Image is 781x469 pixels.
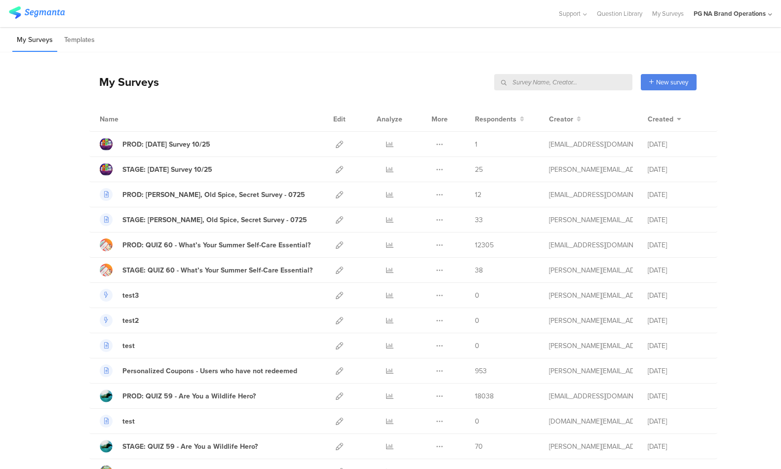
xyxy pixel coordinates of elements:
[122,240,311,250] div: PROD: QUIZ 60 - What’s Your Summer Self-Care Essential?
[549,366,633,376] div: larson.m@pg.com
[89,74,159,90] div: My Surveys
[549,265,633,275] div: shirley.j@pg.com
[100,138,210,151] a: PROD: [DATE] Survey 10/25
[375,107,404,131] div: Analyze
[122,139,210,150] div: PROD: Diwali Survey 10/25
[122,290,139,301] div: test3
[694,9,766,18] div: PG NA Brand Operations
[475,114,516,124] span: Respondents
[9,6,65,19] img: segmanta logo
[100,440,258,453] a: STAGE: QUIZ 59 - Are You a Wildlife Hero?
[100,188,305,201] a: PROD: [PERSON_NAME], Old Spice, Secret Survey - 0725
[549,114,573,124] span: Creator
[549,164,633,175] div: shirley.j@pg.com
[475,240,494,250] span: 12305
[549,114,581,124] button: Creator
[648,215,707,225] div: [DATE]
[122,341,135,351] div: test
[648,441,707,452] div: [DATE]
[122,164,212,175] div: STAGE: Diwali Survey 10/25
[549,215,633,225] div: shirley.j@pg.com
[648,190,707,200] div: [DATE]
[100,289,139,302] a: test3
[475,315,479,326] span: 0
[475,139,477,150] span: 1
[549,416,633,427] div: silaphone.ss@pg.com
[475,366,487,376] span: 953
[475,290,479,301] span: 0
[656,78,688,87] span: New survey
[100,364,297,377] a: Personalized Coupons - Users who have not redeemed
[122,190,305,200] div: PROD: Olay, Old Spice, Secret Survey - 0725
[648,139,707,150] div: [DATE]
[122,391,256,401] div: PROD: QUIZ 59 - Are You a Wildlife Hero?
[100,314,139,327] a: test2
[559,9,581,18] span: Support
[648,416,707,427] div: [DATE]
[100,238,311,251] a: PROD: QUIZ 60 - What’s Your Summer Self-Care Essential?
[475,114,524,124] button: Respondents
[549,391,633,401] div: kumar.h.7@pg.com
[648,114,681,124] button: Created
[549,190,633,200] div: yadav.vy.3@pg.com
[475,265,483,275] span: 38
[648,114,673,124] span: Created
[122,416,135,427] div: test
[100,390,256,402] a: PROD: QUIZ 59 - Are You a Wildlife Hero?
[60,29,99,52] li: Templates
[475,441,483,452] span: 70
[475,416,479,427] span: 0
[100,264,312,276] a: STAGE: QUIZ 60 - What’s Your Summer Self-Care Essential?
[475,341,479,351] span: 0
[549,315,633,326] div: larson.m@pg.com
[648,265,707,275] div: [DATE]
[122,215,307,225] div: STAGE: Olay, Old Spice, Secret Survey - 0725
[475,215,483,225] span: 33
[648,164,707,175] div: [DATE]
[648,391,707,401] div: [DATE]
[100,339,135,352] a: test
[100,415,135,428] a: test
[329,107,350,131] div: Edit
[122,315,139,326] div: test2
[475,391,494,401] span: 18038
[494,74,632,90] input: Survey Name, Creator...
[648,315,707,326] div: [DATE]
[549,441,633,452] div: shirley.j@pg.com
[549,290,633,301] div: larson.m@pg.com
[475,190,481,200] span: 12
[475,164,483,175] span: 25
[122,265,312,275] div: STAGE: QUIZ 60 - What’s Your Summer Self-Care Essential?
[122,441,258,452] div: STAGE: QUIZ 59 - Are You a Wildlife Hero?
[549,341,633,351] div: larson.m@pg.com
[549,139,633,150] div: yadav.vy.3@pg.com
[100,163,212,176] a: STAGE: [DATE] Survey 10/25
[100,114,159,124] div: Name
[648,366,707,376] div: [DATE]
[12,29,57,52] li: My Surveys
[549,240,633,250] div: kumar.h.7@pg.com
[100,213,307,226] a: STAGE: [PERSON_NAME], Old Spice, Secret Survey - 0725
[648,290,707,301] div: [DATE]
[648,341,707,351] div: [DATE]
[648,240,707,250] div: [DATE]
[122,366,297,376] div: Personalized Coupons - Users who have not redeemed
[429,107,450,131] div: More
